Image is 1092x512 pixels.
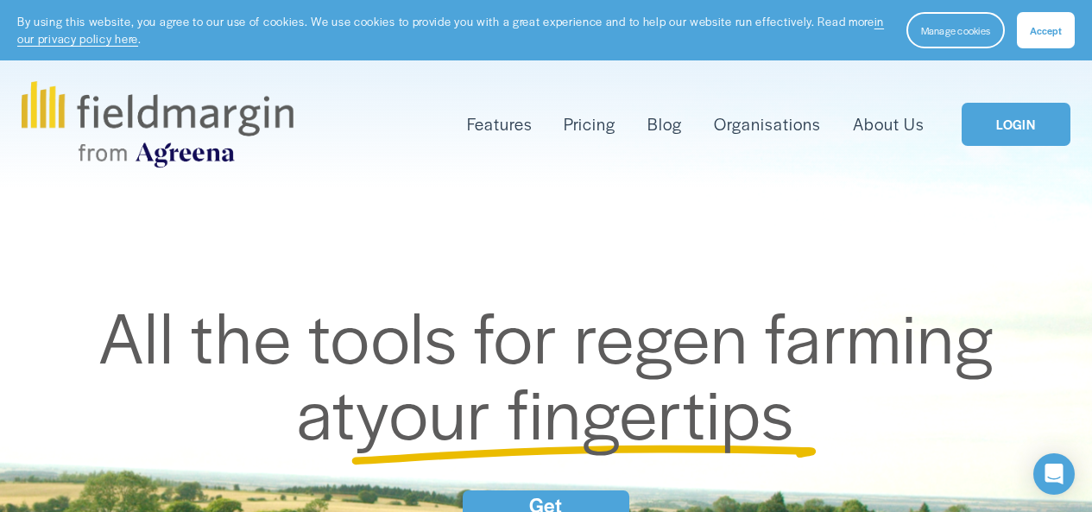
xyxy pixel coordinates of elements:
[921,23,990,37] span: Manage cookies
[467,111,533,138] a: folder dropdown
[467,112,533,136] span: Features
[98,286,994,459] span: All the tools for regen farming at
[853,111,925,138] a: About Us
[17,13,889,47] p: By using this website, you agree to our use of cookies. We use cookies to provide you with a grea...
[647,111,682,138] a: Blog
[1033,453,1075,495] div: Open Intercom Messenger
[962,103,1070,147] a: LOGIN
[1030,23,1062,37] span: Accept
[17,13,884,47] a: in our privacy policy here
[714,111,821,138] a: Organisations
[356,362,795,460] span: your fingertips
[906,12,1005,48] button: Manage cookies
[564,111,615,138] a: Pricing
[1017,12,1075,48] button: Accept
[22,81,293,168] img: fieldmargin.com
